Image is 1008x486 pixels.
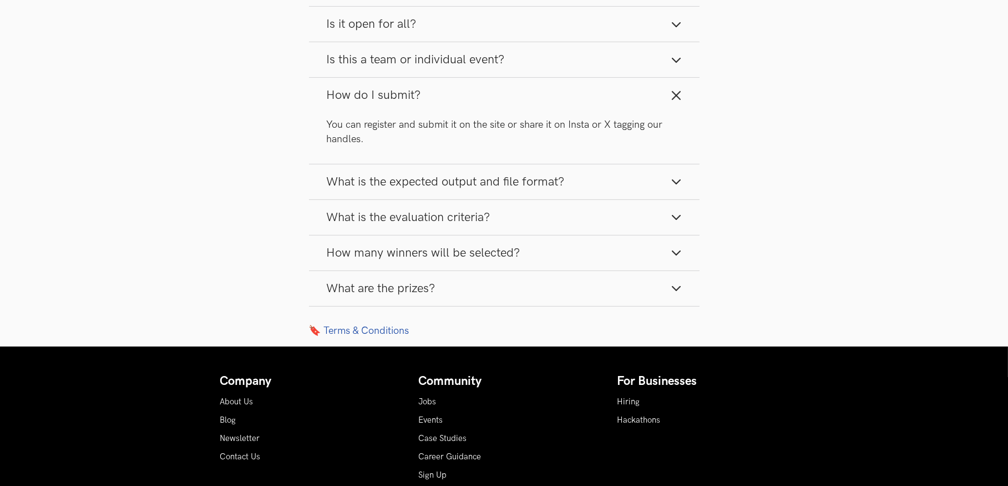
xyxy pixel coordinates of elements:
p: You can register and submit it on the site or share it on Insta or X tagging our handles. [327,118,682,146]
span: What is the evaluation criteria? [327,210,490,225]
span: How do I submit? [327,88,421,103]
h4: For Businesses [617,374,788,389]
button: Is it open for all? [309,7,700,42]
a: Contact Us [220,452,261,462]
a: 🔖 Terms & Conditions [309,324,700,337]
button: How do I submit? [309,78,700,113]
a: Jobs [419,397,437,407]
span: What is the expected output and file format? [327,174,565,189]
button: Is this a team or individual event? [309,42,700,77]
a: Events [419,415,443,425]
button: What is the evaluation criteria? [309,200,700,235]
a: Case Studies [419,434,467,443]
h4: Community [419,374,590,389]
a: Hackathons [617,415,661,425]
button: How many winners will be selected? [309,236,700,270]
span: Is this a team or individual event? [327,52,505,67]
a: Hiring [617,397,640,407]
span: How many winners will be selected? [327,245,520,260]
span: What are the prizes? [327,281,435,296]
h4: Company [220,374,391,389]
button: What are the prizes? [309,271,700,306]
a: Newsletter [220,434,260,443]
span: Is it open for all? [327,17,417,32]
button: What is the expected output and file format? [309,164,700,199]
div: How do I submit? [309,113,700,163]
a: About Us [220,397,254,407]
a: Career Guidance [419,452,482,462]
a: Sign Up [419,470,447,480]
a: Blog [220,415,236,425]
